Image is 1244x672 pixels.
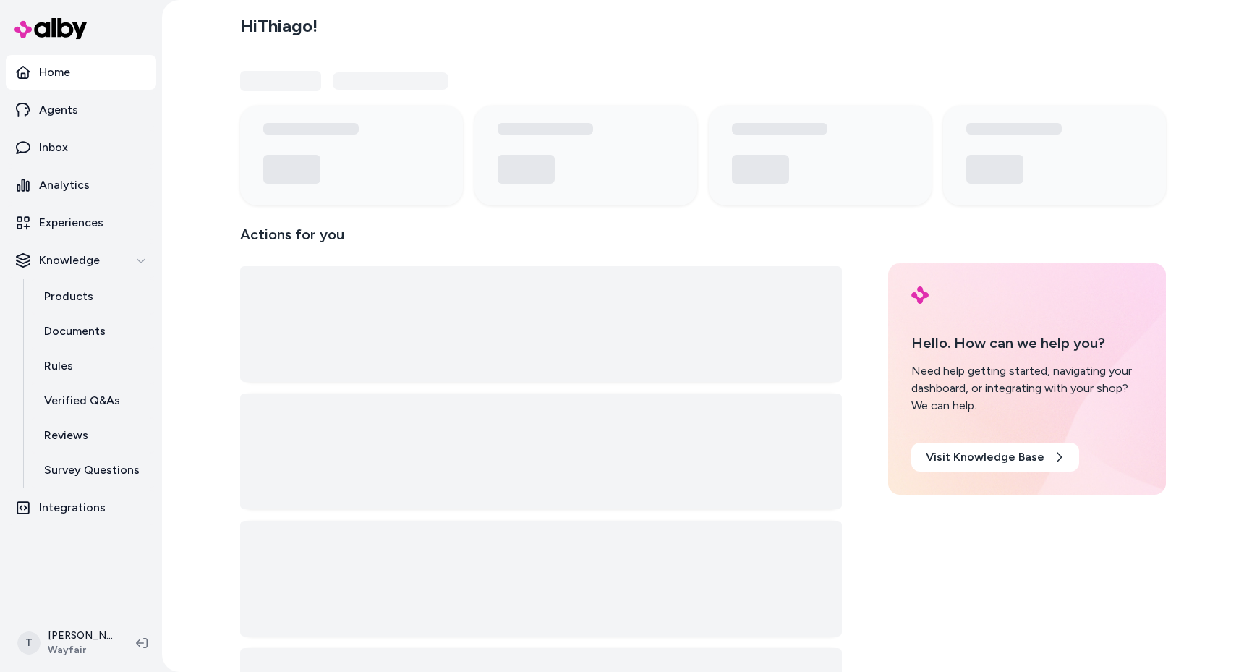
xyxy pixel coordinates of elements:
[39,64,70,81] p: Home
[44,323,106,340] p: Documents
[911,362,1143,414] div: Need help getting started, navigating your dashboard, or integrating with your shop? We can help.
[30,453,156,488] a: Survey Questions
[14,18,87,39] img: alby Logo
[6,93,156,127] a: Agents
[6,55,156,90] a: Home
[30,349,156,383] a: Rules
[240,15,318,37] h2: Hi Thiago !
[30,383,156,418] a: Verified Q&As
[911,286,929,304] img: alby Logo
[30,279,156,314] a: Products
[48,629,113,643] p: [PERSON_NAME]
[6,490,156,525] a: Integrations
[39,101,78,119] p: Agents
[30,418,156,453] a: Reviews
[48,643,113,658] span: Wayfair
[6,168,156,203] a: Analytics
[44,392,120,409] p: Verified Q&As
[44,357,73,375] p: Rules
[6,205,156,240] a: Experiences
[44,462,140,479] p: Survey Questions
[39,214,103,231] p: Experiences
[39,139,68,156] p: Inbox
[17,631,41,655] span: T
[39,252,100,269] p: Knowledge
[6,130,156,165] a: Inbox
[44,288,93,305] p: Products
[39,499,106,516] p: Integrations
[9,620,124,666] button: T[PERSON_NAME]Wayfair
[911,443,1079,472] a: Visit Knowledge Base
[30,314,156,349] a: Documents
[6,243,156,278] button: Knowledge
[911,332,1143,354] p: Hello. How can we help you?
[39,176,90,194] p: Analytics
[44,427,88,444] p: Reviews
[240,223,842,258] p: Actions for you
